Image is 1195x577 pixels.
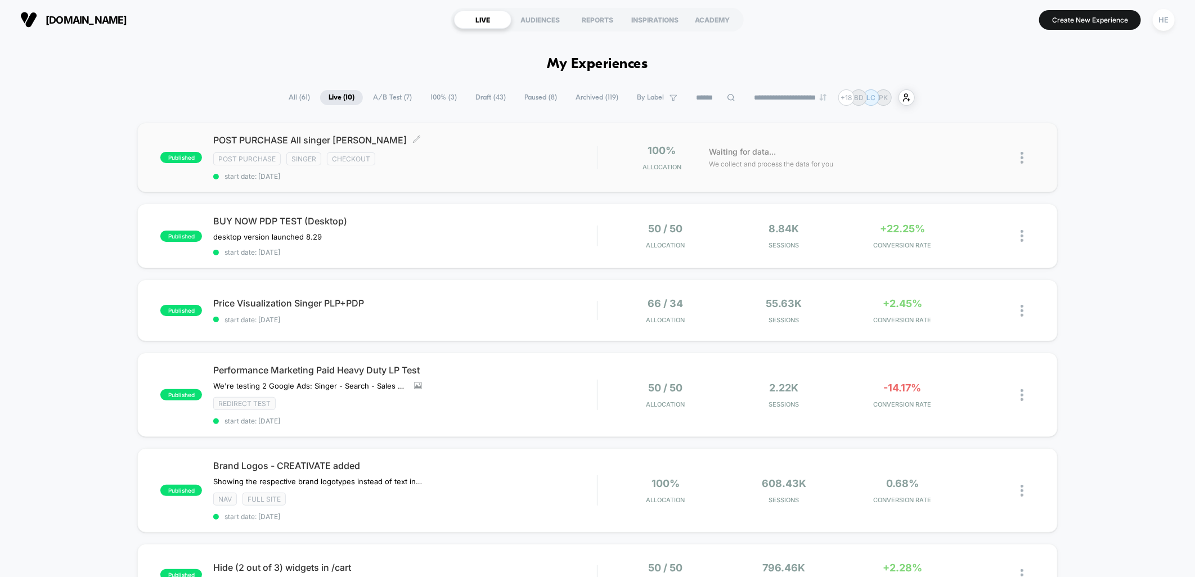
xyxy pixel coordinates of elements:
span: start date: [DATE] [213,248,597,256]
span: 66 / 34 [648,297,684,309]
span: checkout [327,152,375,165]
img: close [1021,230,1023,242]
span: Allocation [646,316,685,324]
span: Archived ( 119 ) [567,90,627,105]
span: We're testing 2 Google Ads: Singer - Search - Sales - Heavy Duty - Nonbrand and SINGER - PMax - H... [213,381,406,390]
h1: My Experiences [547,56,648,73]
img: close [1021,485,1023,497]
span: Allocation [646,241,685,249]
span: Draft ( 43 ) [467,90,514,105]
span: CONVERSION RATE [846,400,959,408]
img: Visually logo [20,11,37,28]
span: POST PURCHASE All singer [PERSON_NAME] [213,134,597,146]
div: INSPIRATIONS [626,11,684,29]
div: HE [1153,9,1175,31]
span: Allocation [643,163,681,171]
p: LC [867,93,876,102]
div: AUDIENCES [511,11,569,29]
span: published [160,389,202,400]
span: Performance Marketing Paid Heavy Duty LP Test [213,364,597,376]
span: Showing the respective brand logotypes instead of text in tabs [213,477,422,486]
span: 100% [648,145,676,156]
span: Waiting for data... [709,146,776,158]
span: 2.22k [770,382,799,394]
span: +2.28% [883,562,922,574]
span: published [160,152,202,163]
span: BUY NOW PDP TEST (Desktop) [213,215,597,227]
span: Redirect Test [213,397,276,410]
span: Sessions [727,496,841,504]
span: Post Purchase [213,152,281,165]
span: +2.45% [883,297,922,309]
span: CONVERSION RATE [846,496,959,504]
span: Live ( 10 ) [320,90,363,105]
span: NAV [213,493,237,506]
span: published [160,305,202,316]
span: start date: [DATE] [213,315,597,324]
button: HE [1149,8,1178,31]
span: By Label [637,93,664,102]
span: -14.17% [884,382,922,394]
span: Sessions [727,241,841,249]
div: ACADEMY [684,11,741,29]
span: A/B Test ( 7 ) [365,90,420,105]
span: 796.46k [763,562,806,574]
span: 50 / 50 [649,382,683,394]
span: All ( 61 ) [280,90,318,105]
span: Hide (2 out of 3) widgets in /cart [213,562,597,573]
span: 100% [652,477,680,489]
span: +22.25% [880,223,925,235]
div: REPORTS [569,11,626,29]
span: start date: [DATE] [213,172,597,181]
span: Allocation [646,400,685,408]
span: 8.84k [769,223,799,235]
p: PK [879,93,888,102]
span: CONVERSION RATE [846,241,959,249]
span: Sessions [727,316,841,324]
span: [DOMAIN_NAME] [46,14,127,26]
p: BD [854,93,864,102]
span: Paused ( 8 ) [516,90,565,105]
img: close [1021,152,1023,164]
span: published [160,485,202,496]
img: end [820,94,826,101]
span: CONVERSION RATE [846,316,959,324]
span: 55.63k [766,297,802,309]
div: + 18 [838,89,855,106]
img: close [1021,305,1023,317]
span: Allocation [646,496,685,504]
span: published [160,231,202,242]
span: desktop version launched 8.29 [213,232,322,241]
span: start date: [DATE] [213,512,597,521]
div: LIVE [454,11,511,29]
span: 0.68% [886,477,919,489]
span: Singer [286,152,321,165]
span: Price Visualization Singer PLP+PDP [213,297,597,309]
span: Brand Logos - CREATIVATE added [213,460,597,471]
span: 608.43k [762,477,806,489]
img: close [1021,389,1023,401]
span: 50 / 50 [649,223,683,235]
button: [DOMAIN_NAME] [17,11,131,29]
span: We collect and process the data for you [709,159,834,169]
span: Sessions [727,400,841,408]
span: 100% ( 3 ) [422,90,465,105]
span: start date: [DATE] [213,417,597,425]
span: 50 / 50 [649,562,683,574]
button: Create New Experience [1039,10,1141,30]
span: Full site [242,493,286,506]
